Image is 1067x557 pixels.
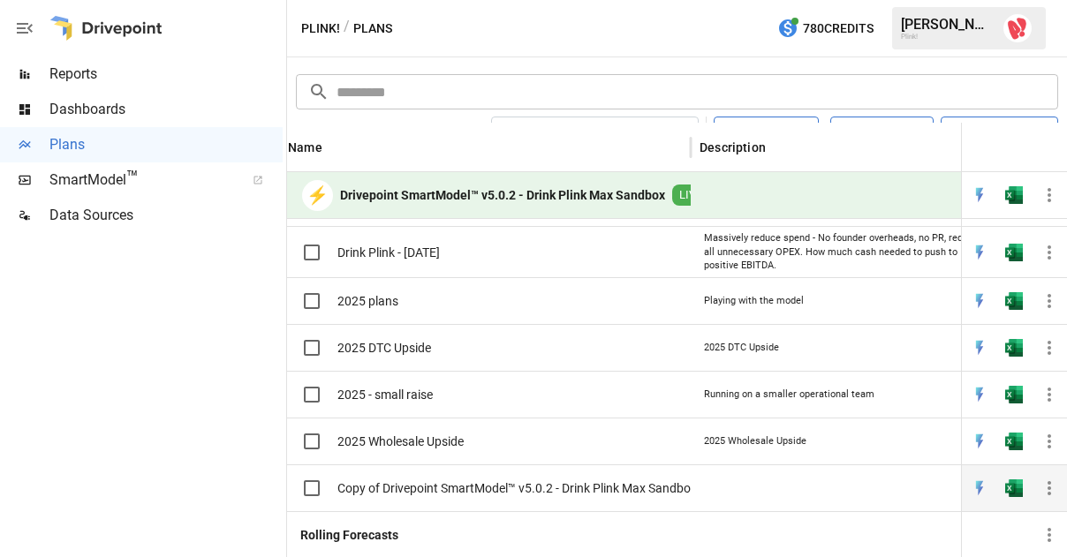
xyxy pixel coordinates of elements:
[971,433,988,450] div: Open in Quick Edit
[344,18,350,40] div: /
[491,117,699,148] button: [DATE] – [DATE]
[1005,186,1023,204] img: excel-icon.76473adf.svg
[337,433,464,450] span: 2025 Wholesale Upside
[340,186,665,204] b: Drivepoint SmartModel™ v5.0.2 - Drink Plink Max Sandbox
[1005,433,1023,450] img: excel-icon.76473adf.svg
[971,292,988,310] img: quick-edit-flash.b8aec18c.svg
[337,339,431,357] span: 2025 DTC Upside
[126,167,139,189] span: ™
[1005,479,1023,497] img: excel-icon.76473adf.svg
[941,117,1058,148] button: Add Folder
[1005,244,1023,261] img: excel-icon.76473adf.svg
[49,205,283,226] span: Data Sources
[337,479,780,497] span: Copy of Drivepoint SmartModel™ v5.0.2 - Drink Plink Max Sandbox Backup [DATE]
[704,388,874,402] div: Running on a smaller operational team
[803,18,874,40] span: 780 Credits
[1042,135,1067,160] button: Sort
[768,135,792,160] button: Sort
[704,434,806,448] div: 2025 Wholesale Upside
[1005,292,1023,310] div: Open in Excel
[971,479,988,497] img: quick-edit-flash.b8aec18c.svg
[49,64,283,85] span: Reports
[1005,339,1023,357] div: Open in Excel
[770,12,881,45] button: 780Credits
[971,186,988,204] img: quick-edit-flash.b8aec18c.svg
[324,135,349,160] button: Sort
[971,339,988,357] div: Open in Quick Edit
[49,99,283,120] span: Dashboards
[971,186,988,204] div: Open in Quick Edit
[971,386,988,403] div: Open in Quick Edit
[1005,386,1023,403] div: Open in Excel
[971,292,988,310] div: Open in Quick Edit
[971,386,988,403] img: quick-edit-flash.b8aec18c.svg
[704,341,779,355] div: 2025 DTC Upside
[901,16,993,33] div: [PERSON_NAME]
[672,187,750,204] span: LIVE MODEL
[971,479,988,497] div: Open in Quick Edit
[49,169,233,191] span: SmartModel
[337,292,398,310] span: 2025 plans
[288,140,322,154] div: Name
[704,294,804,308] div: Playing with the model
[1005,292,1023,310] img: excel-icon.76473adf.svg
[1005,433,1023,450] div: Open in Excel
[704,231,987,273] div: Massively reduce spend - No founder overheads, no PR, reduce all unnecessary OPEX. How much cash ...
[337,244,440,261] span: Drink Plink - [DATE]
[49,134,283,155] span: Plans
[830,117,934,148] button: Columns
[971,244,988,261] img: quick-edit-flash.b8aec18c.svg
[302,180,333,211] div: ⚡
[1005,386,1023,403] img: excel-icon.76473adf.svg
[901,33,993,41] div: Plink!
[700,140,766,154] div: Description
[1005,339,1023,357] img: excel-icon.76473adf.svg
[1003,14,1032,42] img: Max Luthy
[337,386,433,403] span: 2025 - small raise
[971,244,988,261] div: Open in Quick Edit
[993,4,1042,53] button: Max Luthy
[971,433,988,450] img: quick-edit-flash.b8aec18c.svg
[301,18,340,40] button: Plink!
[1005,186,1023,204] div: Open in Excel
[971,339,988,357] img: quick-edit-flash.b8aec18c.svg
[1005,479,1023,497] div: Open in Excel
[300,526,398,544] b: Rolling Forecasts
[714,117,819,148] button: Visualize
[1005,244,1023,261] div: Open in Excel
